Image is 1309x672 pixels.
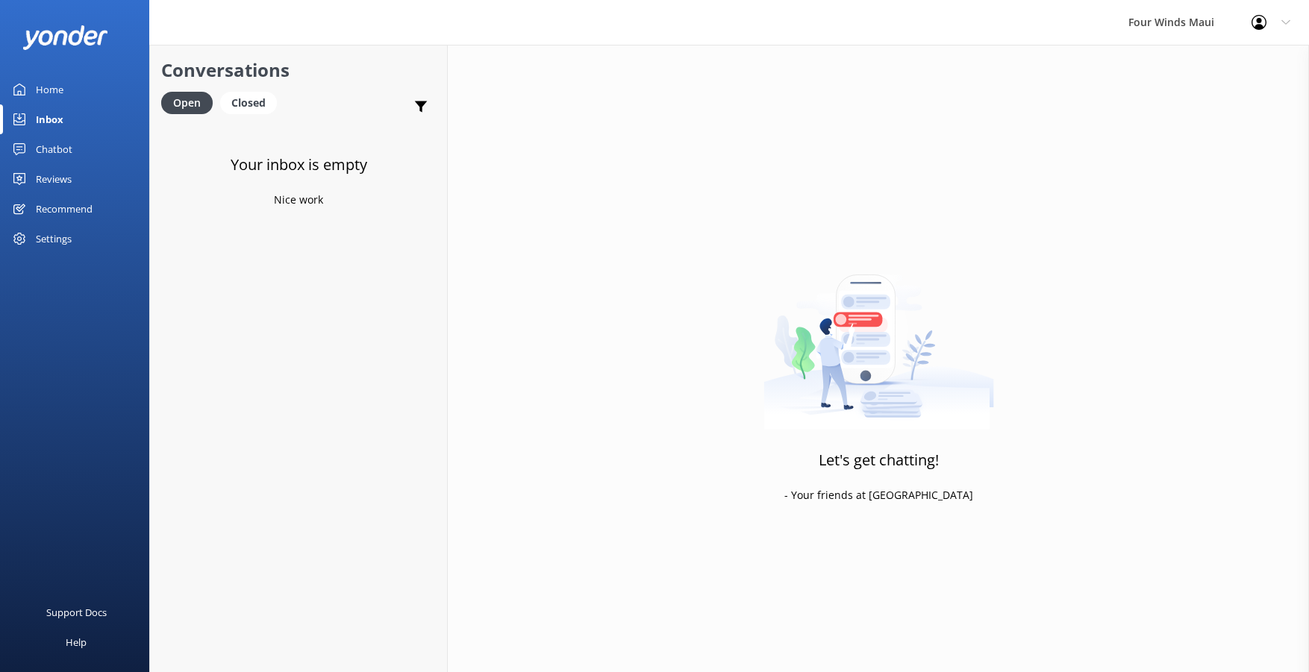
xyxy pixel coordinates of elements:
img: artwork of a man stealing a conversation from at giant smartphone [763,243,994,430]
div: Reviews [36,164,72,194]
div: Help [66,627,87,657]
a: Open [161,94,220,110]
div: Chatbot [36,134,72,164]
div: Closed [220,92,277,114]
img: yonder-white-logo.png [22,25,108,50]
p: - Your friends at [GEOGRAPHIC_DATA] [784,487,973,503]
div: Support Docs [46,597,107,627]
div: Inbox [36,104,63,134]
div: Recommend [36,194,93,224]
h3: Let's get chatting! [819,448,939,472]
a: Closed [220,94,284,110]
h2: Conversations [161,56,436,84]
div: Home [36,75,63,104]
h3: Your inbox is empty [231,153,367,177]
p: Nice work [274,192,323,208]
div: Open [161,92,213,114]
div: Settings [36,224,72,254]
